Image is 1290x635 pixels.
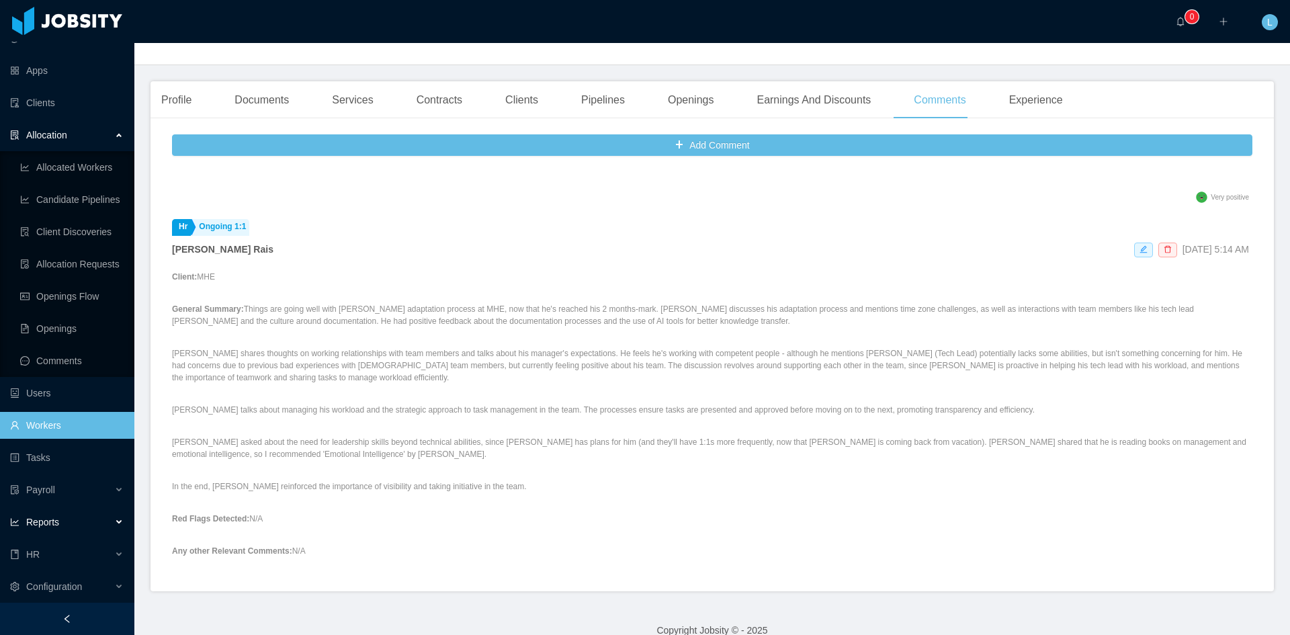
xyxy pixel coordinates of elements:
[20,218,124,245] a: icon: file-searchClient Discoveries
[20,347,124,374] a: icon: messageComments
[1267,14,1273,30] span: L
[20,315,124,342] a: icon: file-textOpenings
[10,57,124,84] a: icon: appstoreApps
[172,271,1252,283] p: MHE
[1211,194,1249,201] span: Very positive
[172,244,273,255] strong: [PERSON_NAME] Rais
[1164,245,1172,253] i: icon: delete
[1185,10,1199,24] sup: 0
[224,81,300,119] div: Documents
[26,517,59,527] span: Reports
[1139,245,1148,253] i: icon: edit
[1176,17,1185,26] i: icon: bell
[10,444,124,471] a: icon: profileTasks
[26,549,40,560] span: HR
[150,81,202,119] div: Profile
[172,134,1252,156] button: icon: plusAdd Comment
[172,272,197,282] strong: Client:
[321,81,384,119] div: Services
[26,130,67,140] span: Allocation
[20,283,124,310] a: icon: idcardOpenings Flow
[657,81,725,119] div: Openings
[10,130,19,140] i: icon: solution
[10,582,19,591] i: icon: setting
[172,480,1252,493] p: In the end, [PERSON_NAME] reinforced the importance of visibility and taking initiative in the team.
[26,581,82,592] span: Configuration
[20,186,124,213] a: icon: line-chartCandidate Pipelines
[494,81,549,119] div: Clients
[26,484,55,495] span: Payroll
[172,514,249,523] strong: Red Flags Detected:
[1219,17,1228,26] i: icon: plus
[172,513,1252,525] p: N/A
[172,303,1252,327] p: Things are going well with [PERSON_NAME] adaptation process at MHE, now that he's reached his 2 m...
[1182,244,1249,255] span: [DATE] 5:14 AM
[903,81,976,119] div: Comments
[10,380,124,407] a: icon: robotUsers
[10,550,19,559] i: icon: book
[20,251,124,278] a: icon: file-doneAllocation Requests
[998,81,1074,119] div: Experience
[570,81,636,119] div: Pipelines
[10,412,124,439] a: icon: userWorkers
[192,219,249,236] a: Ongoing 1:1
[10,89,124,116] a: icon: auditClients
[172,436,1252,460] p: [PERSON_NAME] asked about the need for leadership skills beyond technical abilities, since [PERSO...
[10,485,19,495] i: icon: file-protect
[406,81,473,119] div: Contracts
[20,154,124,181] a: icon: line-chartAllocated Workers
[10,517,19,527] i: icon: line-chart
[172,304,244,314] strong: General Summary:
[746,81,881,119] div: Earnings And Discounts
[172,545,1252,557] p: N/A
[172,219,191,236] a: Hr
[172,546,292,556] strong: Any other Relevant Comments:
[172,347,1252,384] p: [PERSON_NAME] shares thoughts on working relationships with team members and talks about his mana...
[172,404,1252,416] p: [PERSON_NAME] talks about managing his workload and the strategic approach to task management in ...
